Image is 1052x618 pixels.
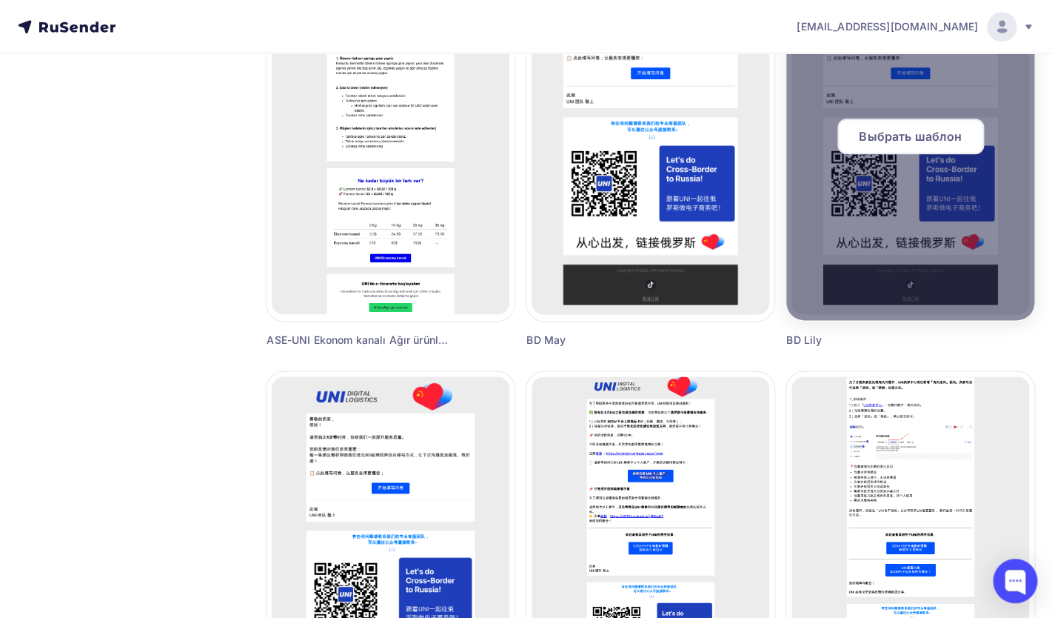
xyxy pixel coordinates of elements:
div: ASE-UNI Ekonom kanalı Ağır ürünler için 3 kat [PERSON_NAME] fiyat! [267,333,452,348]
div: BD Lily [786,333,972,348]
a: [EMAIL_ADDRESS][DOMAIN_NAME] [797,12,1034,41]
span: Выбрать шаблон [859,127,962,145]
span: [EMAIL_ADDRESS][DOMAIN_NAME] [797,19,978,34]
div: BD May [526,333,712,348]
